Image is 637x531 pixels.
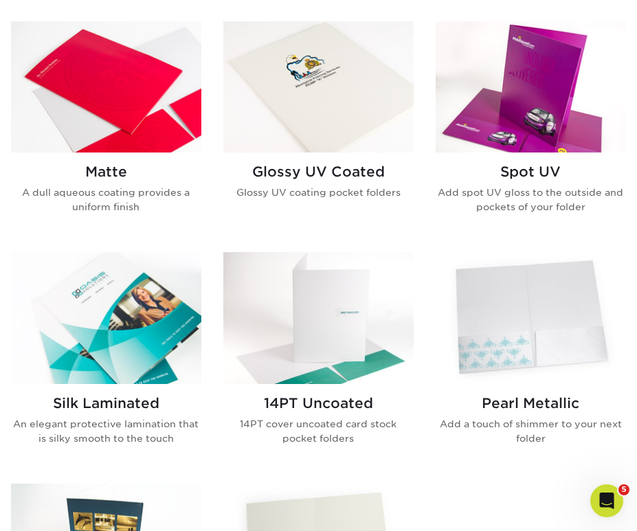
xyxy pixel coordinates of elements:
[436,185,626,214] p: Add spot UV gloss to the outside and pockets of your folder
[436,417,626,445] p: Add a touch of shimmer to your next folder
[3,489,117,526] iframe: Google Customer Reviews
[436,252,626,467] a: Pearl Metallic Presentation Folders Pearl Metallic Add a touch of shimmer to your next folder
[11,252,201,467] a: Silk Laminated Presentation Folders Silk Laminated An elegant protective lamination that is silky...
[223,21,414,153] img: Glossy UV Coated Presentation Folders
[223,395,414,411] h2: 14PT Uncoated
[223,185,414,199] p: Glossy UV coating pocket folders
[223,417,414,445] p: 14PT cover uncoated card stock pocket folders
[223,252,414,384] img: 14PT Uncoated Presentation Folders
[223,21,414,236] a: Glossy UV Coated Presentation Folders Glossy UV Coated Glossy UV coating pocket folders
[11,185,201,214] p: A dull aqueous coating provides a uniform finish
[223,252,414,467] a: 14PT Uncoated Presentation Folders 14PT Uncoated 14PT cover uncoated card stock pocket folders
[11,163,201,180] h2: Matte
[11,395,201,411] h2: Silk Laminated
[11,417,201,445] p: An elegant protective lamination that is silky smooth to the touch
[436,252,626,384] img: Pearl Metallic Presentation Folders
[436,21,626,236] a: Spot UV Presentation Folders Spot UV Add spot UV gloss to the outside and pockets of your folder
[11,21,201,153] img: Matte Presentation Folders
[11,21,201,236] a: Matte Presentation Folders Matte A dull aqueous coating provides a uniform finish
[223,163,414,180] h2: Glossy UV Coated
[618,484,629,495] span: 5
[436,395,626,411] h2: Pearl Metallic
[11,252,201,384] img: Silk Laminated Presentation Folders
[590,484,623,517] iframe: Intercom live chat
[436,21,626,153] img: Spot UV Presentation Folders
[436,163,626,180] h2: Spot UV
